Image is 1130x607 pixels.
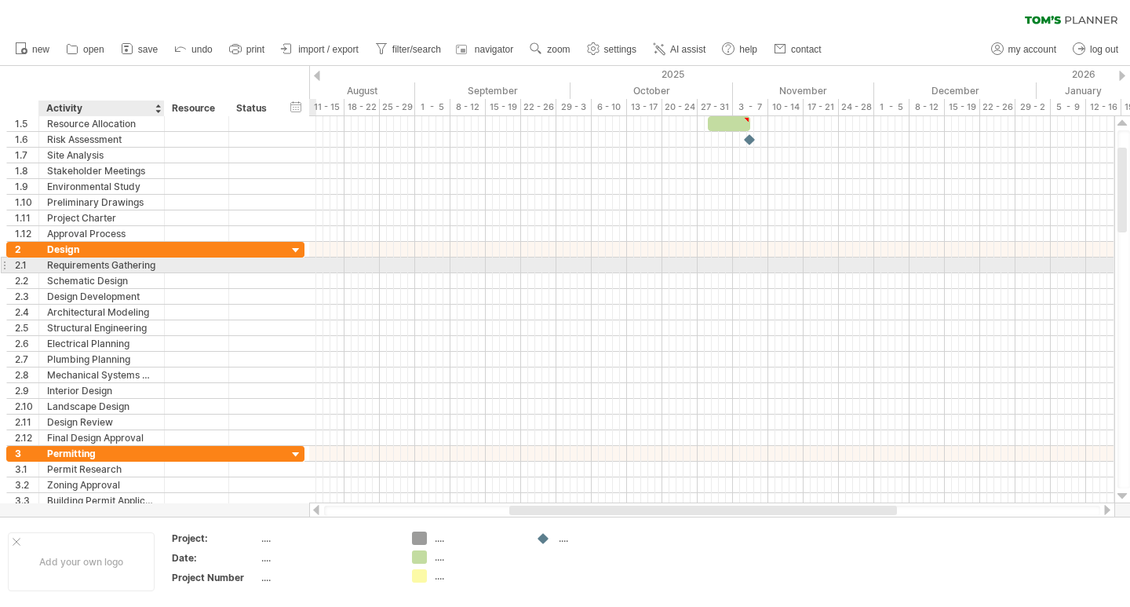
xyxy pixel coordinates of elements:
[15,320,38,335] div: 2.5
[415,99,450,115] div: 1 - 5
[604,44,636,55] span: settings
[15,132,38,147] div: 1.6
[945,99,980,115] div: 15 - 19
[47,383,156,398] div: Interior Design
[47,195,156,210] div: Preliminary Drawings
[47,477,156,492] div: Zoning Approval
[15,383,38,398] div: 2.9
[839,99,874,115] div: 24 - 28
[526,39,574,60] a: zoom
[47,336,156,351] div: Electrical Planning
[547,44,570,55] span: zoom
[47,258,156,272] div: Requirements Gathering
[47,273,156,288] div: Schematic Design
[261,571,393,584] div: ....
[15,116,38,131] div: 1.5
[236,101,271,116] div: Status
[47,415,156,430] div: Design Review
[435,569,520,583] div: ....
[8,532,155,591] div: Add your own logo
[191,44,213,55] span: undo
[15,399,38,414] div: 2.10
[15,179,38,194] div: 1.9
[521,99,556,115] div: 22 - 26
[662,99,698,115] div: 20 - 24
[15,242,38,257] div: 2
[344,99,380,115] div: 18 - 22
[15,352,38,367] div: 2.7
[47,289,156,304] div: Design Development
[309,99,344,115] div: 11 - 15
[47,493,156,508] div: Building Permit Application
[454,39,518,60] a: navigator
[475,44,513,55] span: navigator
[556,99,592,115] div: 29 - 3
[1069,39,1123,60] a: log out
[277,39,363,60] a: import / export
[791,44,822,55] span: contact
[559,532,644,545] div: ....
[768,99,804,115] div: 10 - 14
[15,226,38,241] div: 1.12
[1051,99,1086,115] div: 5 - 9
[47,462,156,477] div: Permit Research
[1015,99,1051,115] div: 29 - 2
[15,148,38,163] div: 1.7
[909,99,945,115] div: 8 - 12
[261,551,393,565] div: ....
[47,399,156,414] div: Landscape Design
[450,99,486,115] div: 8 - 12
[47,367,156,382] div: Mechanical Systems Design
[670,44,705,55] span: AI assist
[733,99,768,115] div: 3 - 7
[83,44,104,55] span: open
[649,39,710,60] a: AI assist
[435,532,520,545] div: ....
[47,430,156,445] div: Final Design Approval
[11,39,54,60] a: new
[47,132,156,147] div: Risk Assessment
[627,99,662,115] div: 13 - 17
[246,44,264,55] span: print
[32,44,49,55] span: new
[47,242,156,257] div: Design
[1008,44,1056,55] span: my account
[583,39,641,60] a: settings
[718,39,762,60] a: help
[770,39,826,60] a: contact
[15,336,38,351] div: 2.6
[62,39,109,60] a: open
[380,99,415,115] div: 25 - 29
[47,148,156,163] div: Site Analysis
[225,39,269,60] a: print
[592,99,627,115] div: 6 - 10
[987,39,1061,60] a: my account
[15,210,38,225] div: 1.11
[874,99,909,115] div: 1 - 5
[415,82,570,99] div: September 2025
[15,305,38,320] div: 2.4
[15,493,38,508] div: 3.3
[15,430,38,445] div: 2.12
[392,44,441,55] span: filter/search
[698,99,733,115] div: 27 - 31
[47,352,156,367] div: Plumbing Planning
[15,273,38,288] div: 2.2
[435,550,520,564] div: ....
[15,367,38,382] div: 2.8
[172,532,258,545] div: Project:
[261,532,393,545] div: ....
[170,39,217,60] a: undo
[47,179,156,194] div: Environmental Study
[980,99,1015,115] div: 22 - 26
[138,44,158,55] span: save
[15,289,38,304] div: 2.3
[486,99,521,115] div: 15 - 19
[46,101,155,116] div: Activity
[804,99,839,115] div: 17 - 21
[172,101,220,116] div: Resource
[15,163,38,178] div: 1.8
[298,44,359,55] span: import / export
[15,477,38,492] div: 3.2
[47,116,156,131] div: Resource Allocation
